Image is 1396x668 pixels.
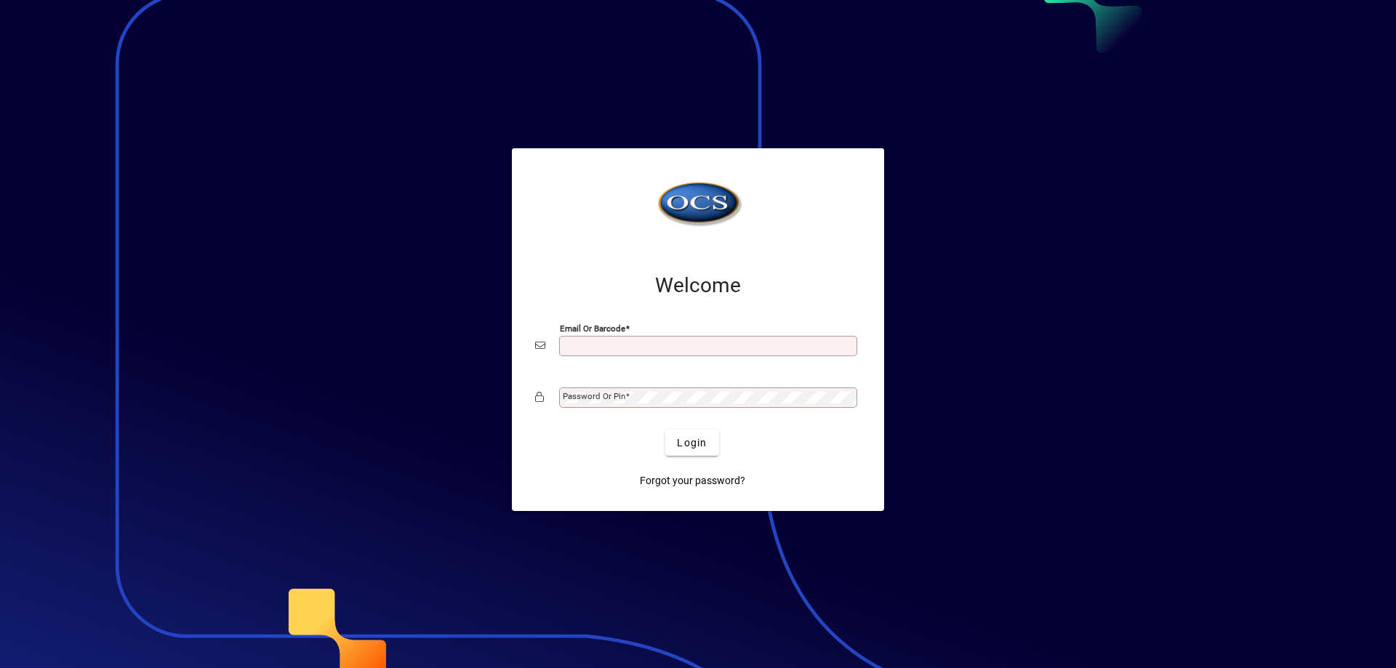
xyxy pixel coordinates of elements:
a: Forgot your password? [634,467,751,494]
mat-label: Email or Barcode [560,323,625,334]
h2: Welcome [535,273,861,298]
span: Login [677,435,707,451]
button: Login [665,430,718,456]
mat-label: Password or Pin [563,391,625,401]
span: Forgot your password? [640,473,745,488]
